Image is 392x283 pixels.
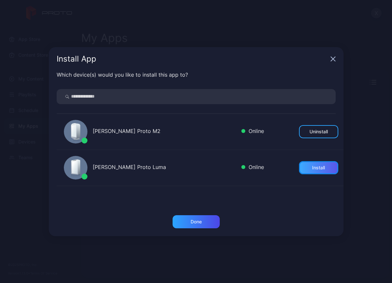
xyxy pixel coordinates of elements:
[173,215,220,228] button: Done
[93,163,236,173] div: [PERSON_NAME] Proto Luma
[241,127,264,137] div: Online
[93,127,236,137] div: [PERSON_NAME] Proto M2
[299,125,338,138] button: Uninstall
[241,163,264,173] div: Online
[299,161,338,174] button: Install
[57,55,328,63] div: Install App
[57,71,336,79] div: Which device(s) would you like to install this app to?
[309,129,328,134] div: Uninstall
[191,219,202,224] div: Done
